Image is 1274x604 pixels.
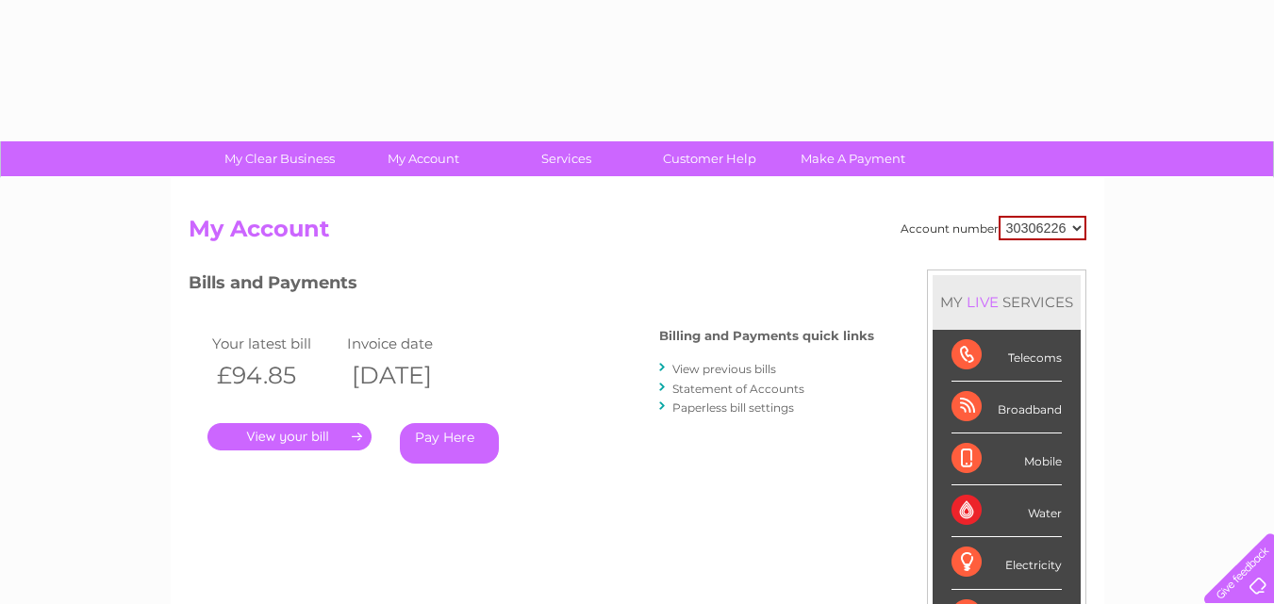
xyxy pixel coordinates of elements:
[400,423,499,464] a: Pay Here
[345,141,501,176] a: My Account
[951,382,1062,433] div: Broadband
[342,331,478,356] td: Invoice date
[672,382,804,396] a: Statement of Accounts
[207,331,343,356] td: Your latest bill
[207,423,372,450] a: .
[951,433,1062,485] div: Mobile
[933,275,1081,329] div: MY SERVICES
[963,293,1002,311] div: LIVE
[951,537,1062,589] div: Electricity
[189,216,1086,252] h2: My Account
[488,141,644,176] a: Services
[659,329,874,343] h4: Billing and Payments quick links
[202,141,357,176] a: My Clear Business
[775,141,931,176] a: Make A Payment
[672,362,776,376] a: View previous bills
[189,269,874,302] h3: Bills and Payments
[207,356,343,395] th: £94.85
[672,400,794,415] a: Paperless bill settings
[951,485,1062,537] div: Water
[951,330,1062,382] div: Telecoms
[342,356,478,395] th: [DATE]
[901,216,1086,240] div: Account number
[632,141,787,176] a: Customer Help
